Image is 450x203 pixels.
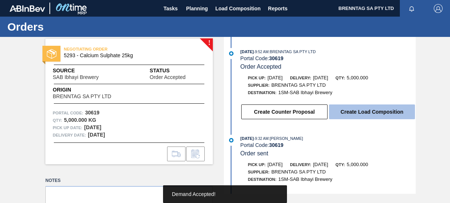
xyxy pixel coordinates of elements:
[269,142,283,148] strong: 30619
[241,104,328,119] button: Create Counter Proposal
[336,162,345,167] span: Qty:
[64,45,167,53] span: NEGOTIATING ORDER
[248,170,270,174] span: Supplier:
[163,4,179,13] span: Tasks
[271,82,326,88] span: BRENNTAG SA PTY LTD
[186,4,208,13] span: Planning
[53,124,82,131] span: Pick up Date:
[240,150,269,156] span: Order sent
[240,49,254,54] span: [DATE]
[254,137,269,141] span: - 9:32 AM
[400,3,423,14] button: Notifications
[336,76,345,80] span: Qty:
[240,55,416,61] div: Portal Code:
[347,75,368,80] span: 5,000.000
[271,169,326,175] span: BRENNTAG SA PTY LTD
[269,136,303,141] span: : [PERSON_NAME]
[150,67,205,75] span: Status
[248,90,276,95] span: Destination:
[229,51,233,56] img: atual
[53,94,111,99] span: BRENNTAG SA PTY LTD
[47,49,56,59] img: status
[248,83,270,87] span: Supplier:
[229,138,233,142] img: atual
[240,142,416,148] div: Portal Code:
[313,162,328,167] span: [DATE]
[254,50,269,54] span: - 9:52 AM
[64,53,198,58] span: 5293 - Calcium Sulphate 25kg
[313,75,328,80] span: [DATE]
[268,4,288,13] span: Reports
[269,55,283,61] strong: 30619
[240,63,281,70] span: Order Accepted
[53,131,86,139] span: Delivery Date:
[248,162,266,167] span: Pick up:
[215,4,261,13] span: Load Composition
[85,110,100,116] strong: 30619
[248,76,266,80] span: Pick up:
[329,104,415,119] button: Create Load Composition
[240,136,254,141] span: [DATE]
[53,67,121,75] span: Source
[53,117,62,124] span: Qty :
[45,175,213,186] label: Notes
[278,90,332,95] span: 1SM-SAB Ibhayi Brewery
[53,86,129,94] span: Origin
[53,109,83,117] span: Portal Code:
[53,75,99,80] span: SAB Ibhayi Brewery
[290,76,311,80] span: Delivery:
[267,162,283,167] span: [DATE]
[84,124,101,130] strong: [DATE]
[88,132,105,138] strong: [DATE]
[64,117,96,123] strong: 5,000.000 KG
[290,162,311,167] span: Delivery:
[172,191,215,197] span: Demand Accepted!
[167,147,186,161] div: Go to Load Composition
[434,4,443,13] img: Logout
[248,177,276,182] span: Destination:
[278,176,332,182] span: 1SM-SAB Ibhayi Brewery
[10,5,45,12] img: TNhmsLtSVTkK8tSr43FrP2fwEKptu5GPRR3wAAAABJRU5ErkJggg==
[269,49,316,54] span: : BRENNTAG SA PTY LTD
[267,75,283,80] span: [DATE]
[186,147,205,161] div: Inform order change
[150,75,186,80] span: Order Accepted
[7,23,138,31] h1: Orders
[347,162,368,167] span: 5,000.000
